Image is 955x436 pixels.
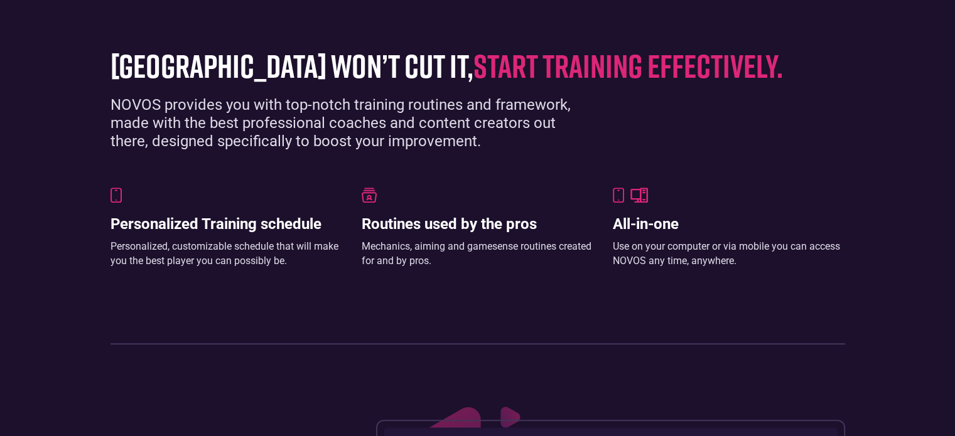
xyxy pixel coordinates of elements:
[111,48,826,83] h1: [GEOGRAPHIC_DATA] won’t cut it,
[473,46,783,85] span: start training effectively.
[362,215,594,233] h3: Routines used by the pros
[362,240,594,268] div: Mechanics, aiming and gamesense routines created for and by pros.
[613,240,845,268] div: Use on your computer or via mobile you can access NOVOS any time, anywhere.
[111,96,594,150] div: NOVOS provides you with top-notch training routines and framework, made with the best professiona...
[111,215,343,233] h3: Personalized Training schedule
[111,240,343,268] div: Personalized, customizable schedule that will make you the best player you can possibly be.
[613,215,845,233] h3: All-in-one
